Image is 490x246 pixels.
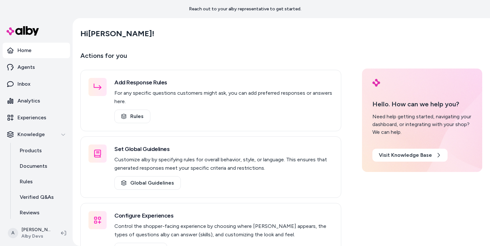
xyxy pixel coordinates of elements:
[80,50,341,66] p: Actions for you
[21,227,51,233] p: [PERSON_NAME]
[114,176,181,190] a: Global Guidelines
[372,79,380,87] img: alby Logo
[20,147,42,155] p: Products
[114,144,333,154] h3: Set Global Guidelines
[8,228,18,238] span: A
[17,47,31,54] p: Home
[13,189,70,205] a: Verified Q&As
[17,131,45,138] p: Knowledge
[114,155,333,172] p: Customize alby by specifying rules for overall behavior, style, or language. This ensures that ge...
[3,76,70,92] a: Inbox
[20,193,54,201] p: Verified Q&As
[372,113,472,136] div: Need help getting started, navigating your dashboard, or integrating with your shop? We can help.
[13,143,70,158] a: Products
[114,89,333,106] p: For any specific questions customers might ask, you can add preferred responses or answers here.
[372,99,472,109] p: Hello. How can we help you?
[13,158,70,174] a: Documents
[114,211,333,220] h3: Configure Experiences
[3,59,70,75] a: Agents
[3,93,70,109] a: Analytics
[114,110,150,123] a: Rules
[21,233,51,240] span: Alby Devs
[13,174,70,189] a: Rules
[3,110,70,125] a: Experiences
[6,26,39,36] img: alby Logo
[3,127,70,142] button: Knowledge
[372,149,448,162] a: Visit Knowledge Base
[20,209,40,217] p: Reviews
[13,205,70,220] a: Reviews
[17,114,46,122] p: Experiences
[3,43,70,58] a: Home
[4,223,56,243] button: A[PERSON_NAME]Alby Devs
[20,162,47,170] p: Documents
[114,222,333,239] p: Control the shopper-facing experience by choosing where [PERSON_NAME] appears, the types of quest...
[189,6,301,12] p: Reach out to your alby representative to get started.
[20,178,33,186] p: Rules
[114,78,333,87] h3: Add Response Rules
[17,80,30,88] p: Inbox
[17,97,40,105] p: Analytics
[17,63,35,71] p: Agents
[80,29,154,38] h2: Hi [PERSON_NAME] !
